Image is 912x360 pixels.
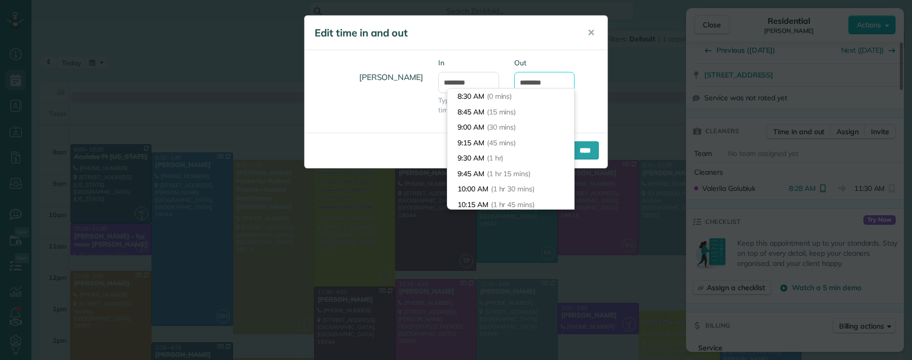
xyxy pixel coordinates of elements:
span: (1 hr 45 mins) [491,200,535,209]
span: ✕ [587,27,595,38]
li: 8:30 AM [447,89,574,104]
span: Type or select a time [438,96,499,115]
li: 10:15 AM [447,197,574,213]
label: Out [514,58,575,68]
span: (0 mins) [487,92,512,101]
li: 9:45 AM [447,166,574,182]
span: (45 mins) [487,138,516,147]
span: (1 hr 30 mins) [491,184,535,193]
li: 9:30 AM [447,150,574,166]
h4: [PERSON_NAME] [312,63,423,92]
li: 8:45 AM [447,104,574,120]
li: 10:00 AM [447,181,574,197]
span: (15 mins) [487,107,516,116]
li: 9:15 AM [447,135,574,151]
span: (1 hr 15 mins) [487,169,530,178]
li: 9:00 AM [447,119,574,135]
label: In [438,58,499,68]
span: (1 hr) [487,153,504,163]
span: (30 mins) [487,123,516,132]
h5: Edit time in and out [315,26,573,40]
